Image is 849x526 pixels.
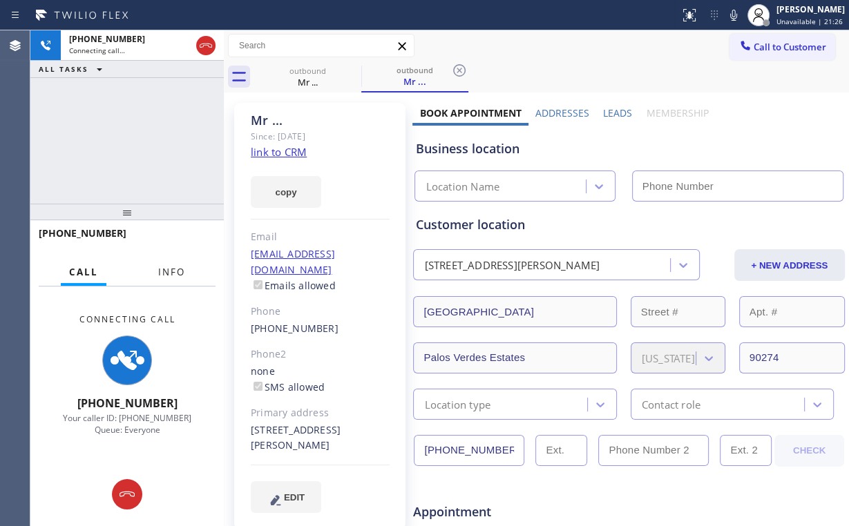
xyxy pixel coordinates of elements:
[251,128,390,144] div: Since: [DATE]
[63,412,191,436] span: Your caller ID: [PHONE_NUMBER] Queue: Everyone
[642,396,700,412] div: Contact role
[69,46,125,55] span: Connecting call…
[158,266,185,278] span: Info
[61,259,106,286] button: Call
[256,66,360,76] div: outbound
[284,492,305,503] span: EDIT
[251,279,336,292] label: Emails allowed
[535,435,587,466] input: Ext.
[251,229,390,245] div: Email
[776,3,845,15] div: [PERSON_NAME]
[256,76,360,88] div: Mr ...
[415,139,842,158] div: Business location
[413,342,616,373] input: City
[251,113,390,128] div: Mr ...
[79,313,175,325] span: Connecting Call
[363,65,467,75] div: outbound
[535,106,589,119] label: Addresses
[424,257,600,273] div: [STREET_ADDRESS][PERSON_NAME]
[413,296,616,327] input: Address
[424,396,490,412] div: Location type
[30,61,116,77] button: ALL TASKS
[251,405,390,421] div: Primary address
[77,396,178,411] span: [PHONE_NUMBER]
[39,226,126,240] span: [PHONE_NUMBER]
[251,422,390,454] div: [STREET_ADDRESS][PERSON_NAME]
[229,35,414,57] input: Search
[420,106,522,119] label: Book Appointment
[254,280,263,289] input: Emails allowed
[363,75,467,88] div: Mr ...
[724,6,743,25] button: Mute
[754,41,826,53] span: Call to Customer
[251,364,390,396] div: none
[69,266,98,278] span: Call
[647,106,709,119] label: Membership
[734,249,845,281] button: + NEW ADDRESS
[251,347,390,362] div: Phone2
[415,215,842,234] div: Customer location
[739,296,845,327] input: Apt. #
[774,435,843,467] button: CHECK
[720,435,772,466] input: Ext. 2
[603,106,632,119] label: Leads
[254,382,263,391] input: SMS allowed
[729,34,835,60] button: Call to Customer
[251,247,335,276] a: [EMAIL_ADDRESS][DOMAIN_NAME]
[251,481,321,513] button: EDIT
[426,179,499,195] div: Location Name
[632,171,843,202] input: Phone Number
[598,435,709,466] input: Phone Number 2
[39,64,88,74] span: ALL TASKS
[251,145,307,159] a: link to CRM
[776,17,843,26] span: Unavailable | 21:26
[196,36,216,55] button: Hang up
[251,322,338,335] a: [PHONE_NUMBER]
[251,176,321,208] button: copy
[363,61,467,91] div: Mr ...
[631,296,725,327] input: Street #
[413,503,555,521] span: Appointment
[251,304,390,320] div: Phone
[150,259,193,286] button: Info
[112,479,142,509] button: Hang up
[69,33,145,45] span: [PHONE_NUMBER]
[251,380,325,393] label: SMS allowed
[414,435,524,466] input: Phone Number
[256,61,360,92] div: Mr ...
[739,342,845,373] input: ZIP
